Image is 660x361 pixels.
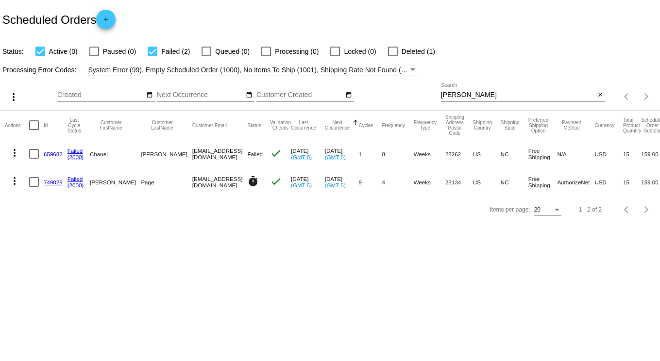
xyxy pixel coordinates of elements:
[358,140,382,168] mat-cell: 1
[473,120,492,131] button: Change sorting for ShippingCountry
[445,140,473,168] mat-cell: 28262
[617,87,637,106] button: Previous page
[345,91,352,99] mat-icon: date_range
[49,46,78,57] span: Active (0)
[534,206,541,213] span: 20
[291,120,316,131] button: Change sorting for LastOccurrenceUtc
[557,168,594,196] mat-cell: AuthorizeNet
[557,120,586,131] button: Change sorting for PaymentMethod.Type
[2,66,77,74] span: Processing Error Codes:
[637,200,656,219] button: Next page
[270,148,282,159] mat-icon: check
[90,168,141,196] mat-cell: [PERSON_NAME]
[402,46,435,57] span: Deleted (1)
[246,91,253,99] mat-icon: date_range
[270,176,282,187] mat-icon: check
[528,140,558,168] mat-cell: Free Shipping
[103,46,136,57] span: Paused (0)
[291,182,312,188] a: (GMT-5)
[594,140,623,168] mat-cell: USD
[414,168,445,196] mat-cell: Weeks
[100,16,112,28] mat-icon: add
[473,140,501,168] mat-cell: US
[57,91,145,99] input: Created
[192,168,248,196] mat-cell: [EMAIL_ADDRESS][DOMAIN_NAME]
[325,120,350,131] button: Change sorting for NextOccurrenceUtc
[534,207,561,213] mat-select: Items per page:
[2,48,24,55] span: Status:
[146,91,153,99] mat-icon: date_range
[623,140,641,168] mat-cell: 15
[382,168,413,196] mat-cell: 4
[68,117,81,133] button: Change sorting for LastProcessingCycleId
[90,120,132,131] button: Change sorting for CustomerFirstName
[247,176,259,187] mat-icon: timer
[528,168,558,196] mat-cell: Free Shipping
[291,168,325,196] mat-cell: [DATE]
[44,179,63,185] a: 749029
[161,46,190,57] span: Failed (2)
[68,148,83,154] a: Failed
[501,140,528,168] mat-cell: NC
[68,182,84,188] a: (2000)
[291,154,312,160] a: (GMT-5)
[414,140,445,168] mat-cell: Weeks
[445,168,473,196] mat-cell: 28134
[325,168,359,196] mat-cell: [DATE]
[595,90,605,100] button: Clear
[325,182,346,188] a: (GMT-5)
[382,122,405,128] button: Change sorting for Frequency
[192,140,248,168] mat-cell: [EMAIL_ADDRESS][DOMAIN_NAME]
[5,111,29,140] mat-header-cell: Actions
[88,64,417,76] mat-select: Filter by Processing Error Codes
[192,122,227,128] button: Change sorting for CustomerEmail
[623,168,641,196] mat-cell: 15
[270,111,291,140] mat-header-cell: Validation Checks
[247,151,263,157] span: Failed
[617,200,637,219] button: Previous page
[68,154,84,160] a: (2000)
[579,206,602,213] div: 1 - 2 of 2
[325,140,359,168] mat-cell: [DATE]
[157,91,244,99] input: Next Occurrence
[528,117,549,133] button: Change sorting for PreferredShippingOption
[597,91,604,99] mat-icon: close
[44,151,63,157] a: 659682
[291,140,325,168] mat-cell: [DATE]
[215,46,250,57] span: Queued (0)
[325,154,346,160] a: (GMT-5)
[382,140,413,168] mat-cell: 8
[44,122,48,128] button: Change sorting for Id
[9,147,20,159] mat-icon: more_vert
[445,115,464,136] button: Change sorting for ShippingPostcode
[441,91,595,99] input: Search
[141,140,192,168] mat-cell: [PERSON_NAME]
[594,122,614,128] button: Change sorting for CurrencyIso
[275,46,319,57] span: Processing (0)
[2,10,116,29] h2: Scheduled Orders
[358,168,382,196] mat-cell: 9
[414,120,437,131] button: Change sorting for FrequencyType
[90,140,141,168] mat-cell: Chanel
[490,206,530,213] div: Items per page:
[501,168,528,196] mat-cell: NC
[501,120,520,131] button: Change sorting for ShippingState
[141,120,183,131] button: Change sorting for CustomerLastName
[256,91,344,99] input: Customer Created
[344,46,376,57] span: Locked (0)
[9,175,20,187] mat-icon: more_vert
[8,91,19,103] mat-icon: more_vert
[637,87,656,106] button: Next page
[141,168,192,196] mat-cell: Page
[247,122,261,128] button: Change sorting for Status
[68,176,83,182] a: Failed
[557,140,594,168] mat-cell: N/A
[623,111,641,140] mat-header-cell: Total Product Quantity
[594,168,623,196] mat-cell: USD
[358,122,373,128] button: Change sorting for Cycles
[473,168,501,196] mat-cell: US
